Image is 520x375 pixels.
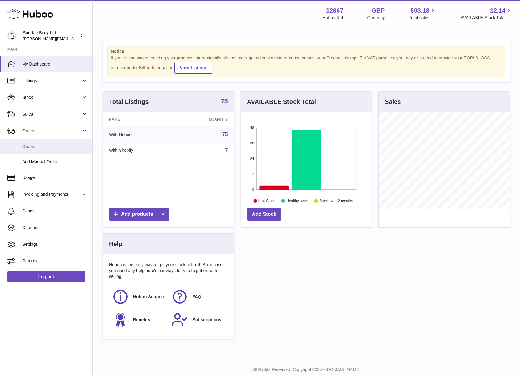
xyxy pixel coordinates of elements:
h3: Sales [385,98,401,106]
span: Invoicing and Payments [22,191,81,197]
span: Orders [22,128,81,134]
a: Huboo Support [112,288,165,305]
span: Cases [22,208,88,214]
span: Settings [22,241,88,247]
a: 75 [222,132,228,137]
span: Sales [22,111,81,117]
span: 593.18 [410,6,429,15]
span: FAQ [192,294,201,300]
div: Sundae Body Ltd [23,30,78,42]
a: 12.14 AVAILABLE Stock Total [460,6,513,21]
th: Quantity [174,112,234,126]
text: 36 [250,141,254,145]
strong: 75 [221,98,228,104]
text: 24 [250,157,254,160]
h3: Help [109,240,122,248]
strong: Notice [111,49,502,54]
text: 0 [252,188,254,191]
span: Huboo Support [133,294,165,300]
span: Channels [22,225,88,231]
span: Returns [22,258,88,264]
a: 75 [221,98,228,105]
th: Name [103,112,174,126]
text: Stock over 2 months [319,199,353,203]
span: Orders [22,144,88,150]
span: Subscriptions [192,317,221,323]
a: Log out [7,271,85,282]
img: dianne@sundaebody.com [7,31,17,40]
a: 593.18 Total sales [409,6,436,21]
span: AVAILABLE Stock Total [460,15,513,21]
text: Healthy stock [286,199,309,203]
h3: AVAILABLE Stock Total [247,98,316,106]
strong: 12867 [326,6,343,15]
span: Usage [22,175,88,181]
div: Currency [367,15,385,21]
a: Add products [109,208,169,221]
p: All Rights Reserved. Copyright 2025 - [DOMAIN_NAME] [98,367,515,373]
div: Huboo Ref [323,15,343,21]
a: View Listings [174,62,212,74]
span: Add Manual Order [22,159,88,165]
text: Low Stock [258,199,276,203]
h3: Total Listings [109,98,149,106]
span: 12.14 [490,6,505,15]
a: Add Stock [247,208,281,221]
a: 7 [225,148,228,153]
a: Benefits [112,311,165,328]
span: Total sales [409,15,436,21]
a: FAQ [171,288,224,305]
text: 12 [250,172,254,176]
span: [PERSON_NAME][EMAIL_ADDRESS][DOMAIN_NAME] [23,36,124,41]
div: If you're planning on sending your products internationally please add required customs informati... [111,55,502,74]
span: Stock [22,95,81,100]
span: Listings [22,78,81,84]
span: My Dashboard [22,61,88,67]
a: Subscriptions [171,311,224,328]
span: Benefits [133,317,150,323]
p: Huboo is the easy way to get your stock fulfilled. But incase you need any help here's our ways f... [109,262,228,279]
td: With Huboo [103,126,174,143]
td: With Shopify [103,143,174,159]
strong: GBP [371,6,385,15]
text: 48 [250,126,254,130]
